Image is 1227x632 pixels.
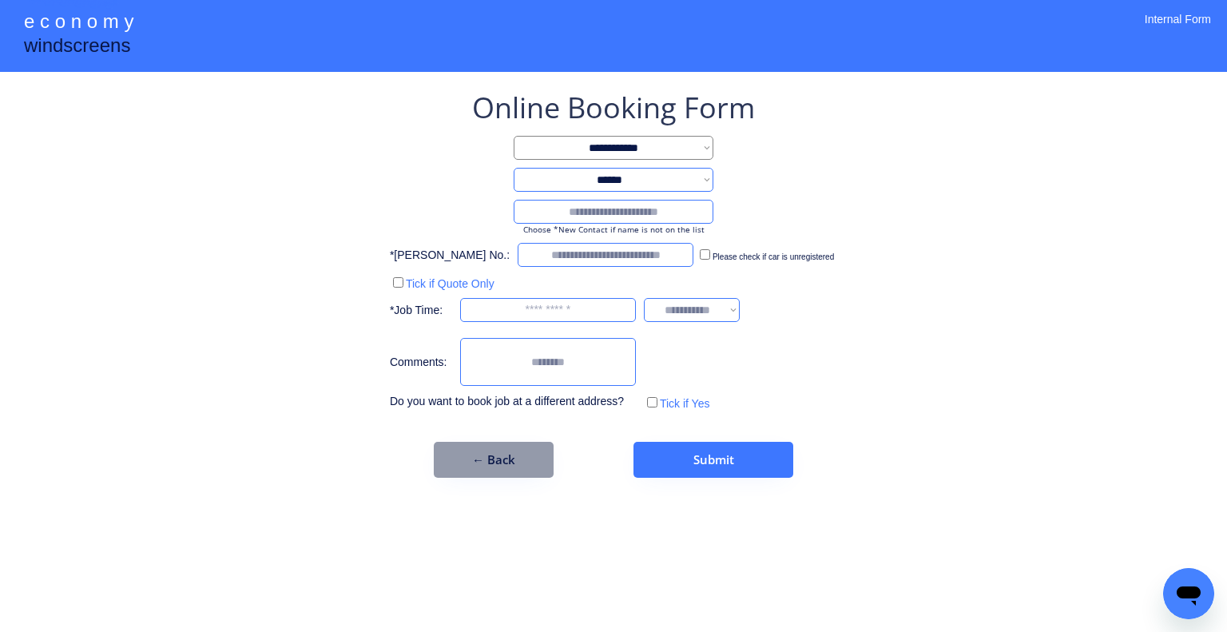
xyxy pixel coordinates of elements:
[406,277,494,290] label: Tick if Quote Only
[633,442,793,478] button: Submit
[390,248,510,264] div: *[PERSON_NAME] No.:
[24,32,130,63] div: windscreens
[660,397,710,410] label: Tick if Yes
[713,252,834,261] label: Please check if car is unregistered
[1163,568,1214,619] iframe: Button to launch messaging window
[390,394,636,410] div: Do you want to book job at a different address?
[24,8,133,38] div: e c o n o m y
[390,303,452,319] div: *Job Time:
[1145,12,1211,48] div: Internal Form
[472,88,755,128] div: Online Booking Form
[390,355,452,371] div: Comments:
[514,224,713,235] div: Choose *New Contact if name is not on the list
[434,442,554,478] button: ← Back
